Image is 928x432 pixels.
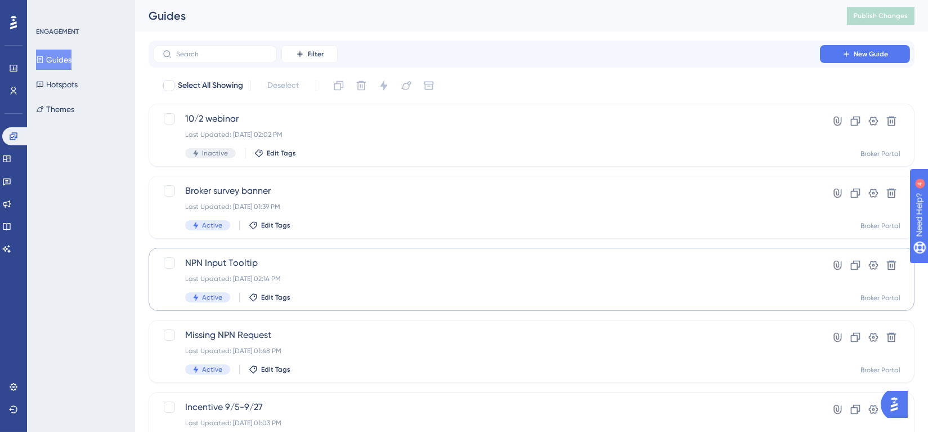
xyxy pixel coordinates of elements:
[185,130,788,139] div: Last Updated: [DATE] 02:02 PM
[36,74,78,95] button: Hotspots
[185,346,788,355] div: Last Updated: [DATE] 01:48 PM
[261,293,290,302] span: Edit Tags
[257,75,309,96] button: Deselect
[202,365,222,374] span: Active
[854,50,889,59] span: New Guide
[36,27,79,36] div: ENGAGEMENT
[820,45,910,63] button: New Guide
[202,221,222,230] span: Active
[860,293,900,302] div: Broker Portal
[26,3,70,16] span: Need Help?
[281,45,338,63] button: Filter
[854,11,908,20] span: Publish Changes
[185,400,788,414] span: Incentive 9/5-9/27
[308,50,324,59] span: Filter
[261,221,290,230] span: Edit Tags
[185,418,788,427] div: Last Updated: [DATE] 01:03 PM
[185,256,788,270] span: NPN Input Tooltip
[176,50,267,58] input: Search
[185,184,788,198] span: Broker survey banner
[254,149,296,158] button: Edit Tags
[202,149,228,158] span: Inactive
[36,99,74,119] button: Themes
[36,50,71,70] button: Guides
[267,149,296,158] span: Edit Tags
[860,221,900,230] div: Broker Portal
[178,79,243,92] span: Select All Showing
[267,79,299,92] span: Deselect
[249,365,290,374] button: Edit Tags
[185,274,788,283] div: Last Updated: [DATE] 02:14 PM
[860,366,900,375] div: Broker Portal
[78,6,82,15] div: 4
[185,112,788,126] span: 10/2 webinar
[149,8,819,24] div: Guides
[881,388,914,421] iframe: UserGuiding AI Assistant Launcher
[847,7,914,25] button: Publish Changes
[249,293,290,302] button: Edit Tags
[185,202,788,211] div: Last Updated: [DATE] 01:39 PM
[860,149,900,158] div: Broker Portal
[261,365,290,374] span: Edit Tags
[202,293,222,302] span: Active
[249,221,290,230] button: Edit Tags
[185,328,788,342] span: Missing NPN Request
